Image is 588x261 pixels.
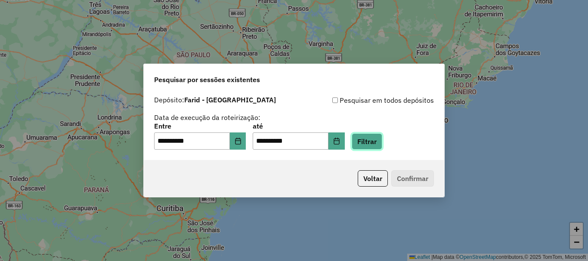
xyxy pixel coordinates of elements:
button: Choose Date [230,132,246,150]
button: Filtrar [352,133,382,150]
button: Choose Date [328,132,345,150]
span: Pesquisar por sessões existentes [154,74,260,85]
label: Depósito: [154,95,276,105]
label: Data de execução da roteirização: [154,112,260,123]
strong: Farid - [GEOGRAPHIC_DATA] [184,95,276,104]
label: até [253,121,344,131]
label: Entre [154,121,246,131]
div: Pesquisar em todos depósitos [294,95,434,105]
button: Voltar [358,170,388,187]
